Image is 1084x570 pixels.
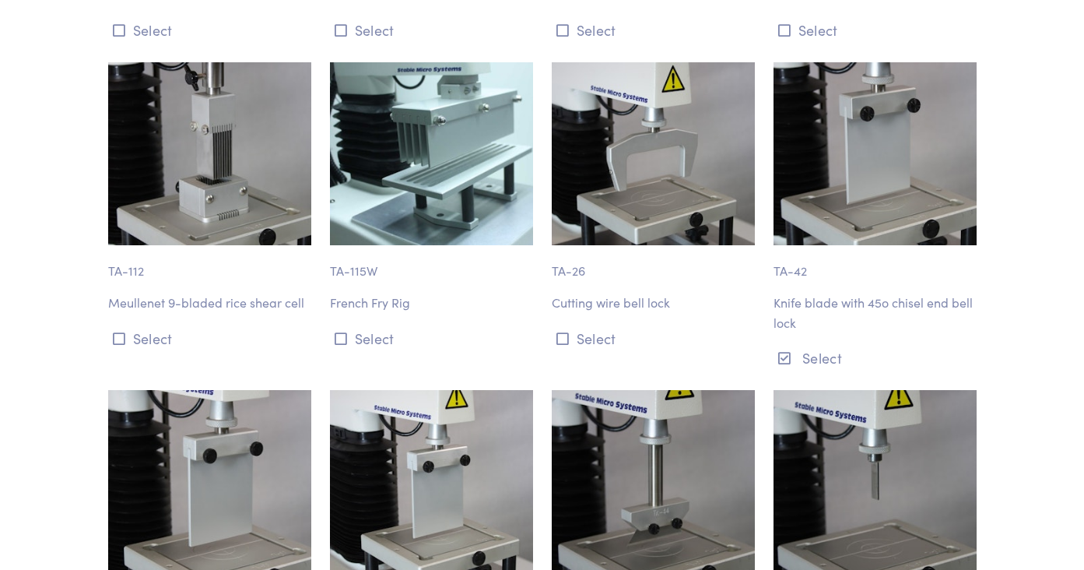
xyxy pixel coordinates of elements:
p: Cutting wire bell lock [552,293,755,313]
button: Select [774,17,977,43]
img: ta-42_chisel-knife.jpg [774,62,977,245]
img: ta-26_wire-cutter.jpg [552,62,755,245]
p: TA-26 [552,245,755,281]
button: Select [330,17,533,43]
button: Select [552,325,755,351]
img: ta-112_meullenet-rice-shear-cell2.jpg [108,62,311,245]
button: Select [552,17,755,43]
p: TA-115W [330,245,533,281]
p: Meullenet 9-bladed rice shear cell [108,293,311,313]
p: Knife blade with 45o chisel end bell lock [774,293,977,332]
img: shear-ta-115w-french-fry-rig-2.jpg [330,62,533,245]
button: Select [108,325,311,351]
p: TA-42 [774,245,977,281]
button: Select [108,17,311,43]
p: French Fry Rig [330,293,533,313]
button: Select [774,345,977,371]
button: Select [330,325,533,351]
p: TA-112 [108,245,311,281]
